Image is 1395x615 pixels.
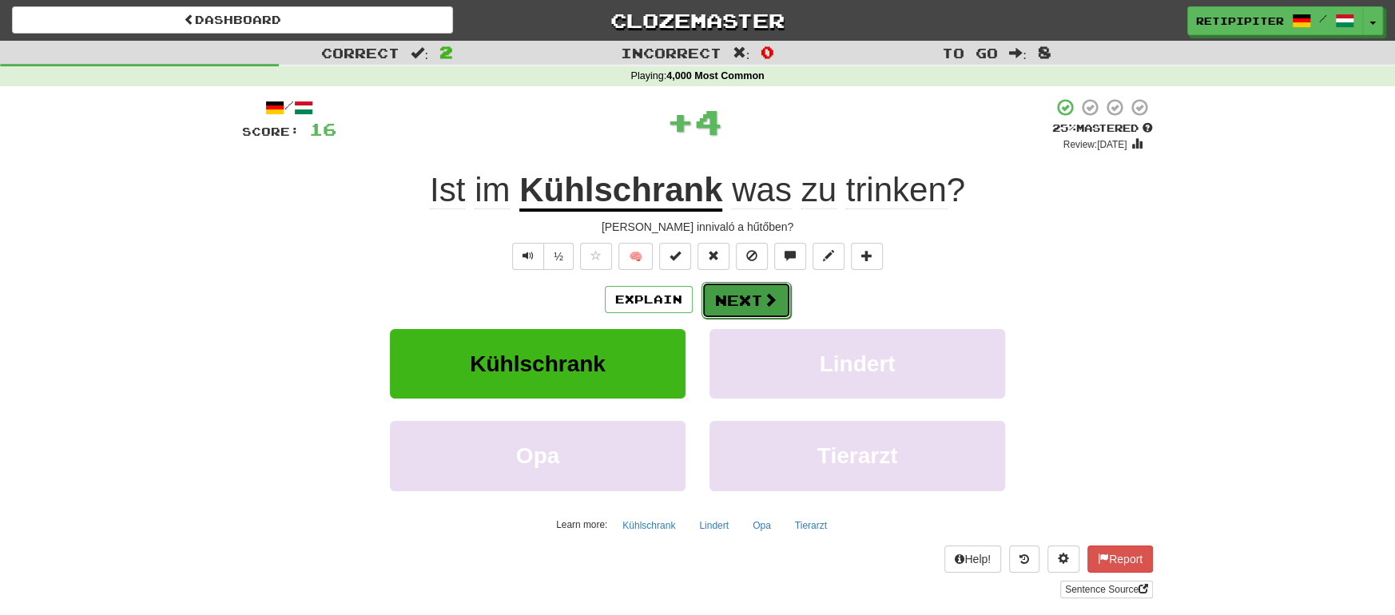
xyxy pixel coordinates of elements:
[690,514,737,538] button: Lindert
[694,101,722,141] span: 4
[1009,46,1027,60] span: :
[321,45,399,61] span: Correct
[846,171,947,209] span: trinken
[1052,121,1076,134] span: 25 %
[309,119,336,139] span: 16
[242,219,1153,235] div: [PERSON_NAME] innivaló a hűtőben?
[390,329,686,399] button: Kühlschrank
[470,351,606,376] span: Kühlschrank
[1009,546,1039,573] button: Round history (alt+y)
[1087,546,1153,573] button: Report
[701,282,791,319] button: Next
[709,329,1005,399] button: Lindert
[732,171,792,209] span: was
[475,171,510,209] span: im
[621,45,721,61] span: Incorrect
[12,6,453,34] a: Dashboard
[697,243,729,270] button: Reset to 0% Mastered (alt+r)
[1060,581,1153,598] a: Sentence Source
[801,171,837,209] span: zu
[477,6,918,34] a: Clozemaster
[786,514,836,538] button: Tierarzt
[390,421,686,490] button: Opa
[430,171,465,209] span: Ist
[1319,13,1327,24] span: /
[580,243,612,270] button: Favorite sentence (alt+f)
[820,351,896,376] span: Lindert
[851,243,883,270] button: Add to collection (alt+a)
[439,42,453,61] span: 2
[1063,139,1127,150] small: Review: [DATE]
[761,42,774,61] span: 0
[1196,14,1284,28] span: retipipiter
[512,243,544,270] button: Play sentence audio (ctl+space)
[411,46,428,60] span: :
[242,97,336,117] div: /
[733,46,750,60] span: :
[1052,121,1153,136] div: Mastered
[516,443,559,468] span: Opa
[1038,42,1051,61] span: 8
[774,243,806,270] button: Discuss sentence (alt+u)
[556,519,607,530] small: Learn more:
[666,97,694,145] span: +
[722,171,965,209] span: ?
[817,443,898,468] span: Tierarzt
[944,546,1001,573] button: Help!
[666,70,764,81] strong: 4,000 Most Common
[543,243,574,270] button: ½
[519,171,722,212] u: Kühlschrank
[736,243,768,270] button: Ignore sentence (alt+i)
[614,514,684,538] button: Kühlschrank
[605,286,693,313] button: Explain
[242,125,300,138] span: Score:
[813,243,845,270] button: Edit sentence (alt+d)
[1187,6,1363,35] a: retipipiter /
[744,514,780,538] button: Opa
[942,45,998,61] span: To go
[509,243,574,270] div: Text-to-speech controls
[618,243,653,270] button: 🧠
[659,243,691,270] button: Set this sentence to 100% Mastered (alt+m)
[709,421,1005,490] button: Tierarzt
